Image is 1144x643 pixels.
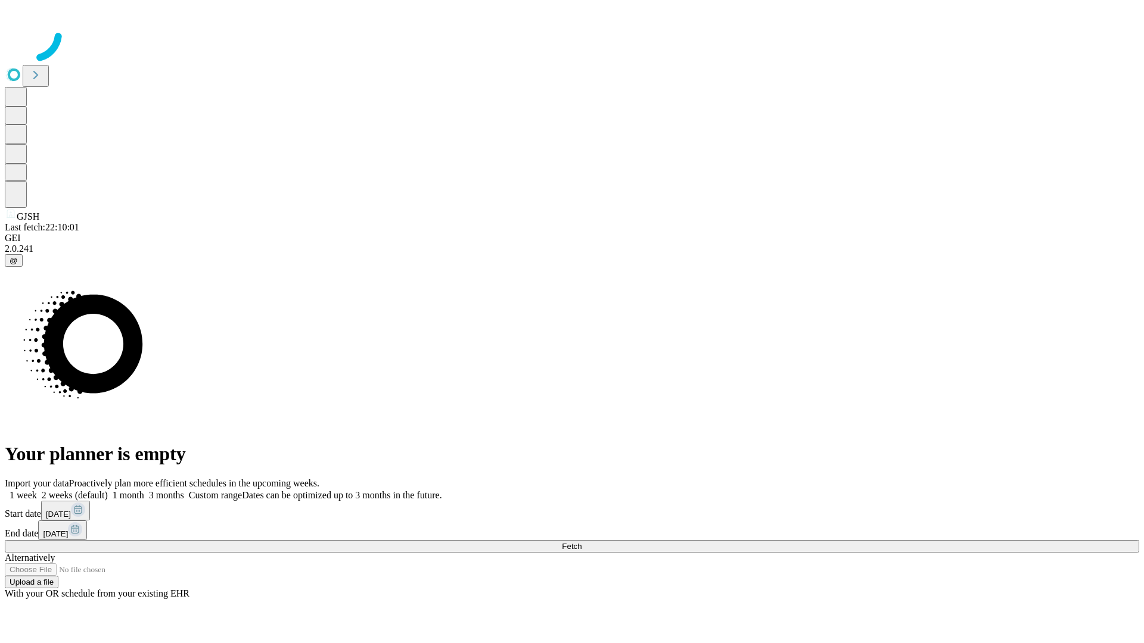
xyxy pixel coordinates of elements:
[5,588,189,598] span: With your OR schedule from your existing EHR
[42,490,108,500] span: 2 weeks (default)
[562,542,582,551] span: Fetch
[5,222,79,232] span: Last fetch: 22:10:01
[242,490,442,500] span: Dates can be optimized up to 3 months in the future.
[189,490,242,500] span: Custom range
[46,510,71,519] span: [DATE]
[38,520,87,540] button: [DATE]
[5,478,69,488] span: Import your data
[149,490,184,500] span: 3 months
[10,490,37,500] span: 1 week
[5,501,1139,520] div: Start date
[10,256,18,265] span: @
[113,490,144,500] span: 1 month
[43,529,68,538] span: [DATE]
[5,254,23,267] button: @
[5,233,1139,244] div: GEI
[5,520,1139,540] div: End date
[5,553,55,563] span: Alternatively
[69,478,319,488] span: Proactively plan more efficient schedules in the upcoming weeks.
[5,576,58,588] button: Upload a file
[41,501,90,520] button: [DATE]
[17,211,39,221] span: GJSH
[5,244,1139,254] div: 2.0.241
[5,540,1139,553] button: Fetch
[5,443,1139,465] h1: Your planner is empty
